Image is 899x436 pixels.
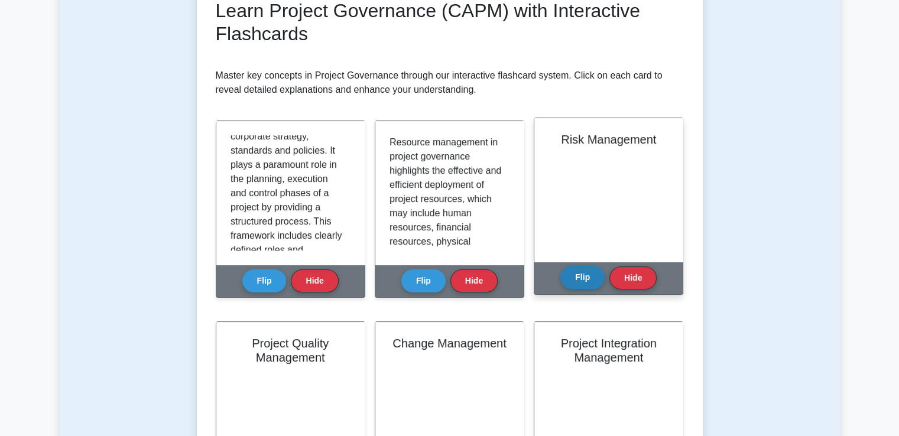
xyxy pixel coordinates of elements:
[231,336,350,365] h2: Project Quality Management
[549,132,668,147] h2: Risk Management
[450,269,498,292] button: Hide
[390,336,509,350] h2: Change Management
[291,269,338,292] button: Hide
[560,266,605,289] button: Flip
[216,69,684,97] p: Master key concepts in Project Governance through our interactive flashcard system. Click on each...
[609,266,657,289] button: Hide
[549,336,668,365] h2: Project Integration Management
[231,58,346,370] p: The Project Governance Framework is the infrastructure that safeguards the project’s compliance w...
[242,269,287,292] button: Flip
[401,269,446,292] button: Flip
